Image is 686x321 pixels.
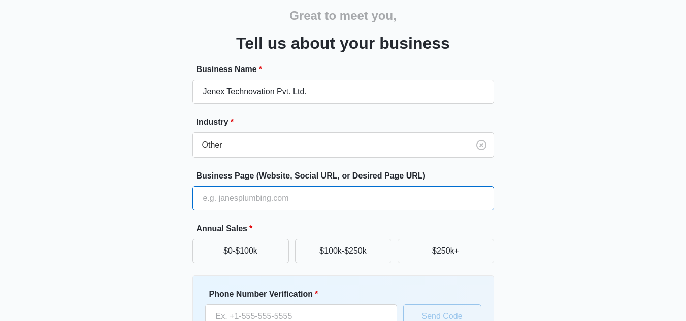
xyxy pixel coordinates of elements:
button: $0-$100k [192,239,289,263]
h3: Tell us about your business [236,31,450,55]
button: Clear [473,137,489,153]
label: Business Name [197,63,498,76]
label: Business Page (Website, Social URL, or Desired Page URL) [197,170,498,182]
h2: Great to meet you, [289,7,397,25]
label: Annual Sales [197,223,498,235]
input: e.g. Jane's Plumbing [192,80,494,104]
button: $250k+ [398,239,494,263]
button: $100k-$250k [295,239,391,263]
input: e.g. janesplumbing.com [192,186,494,210]
label: Phone Number Verification [209,288,401,300]
label: Industry [197,116,498,128]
